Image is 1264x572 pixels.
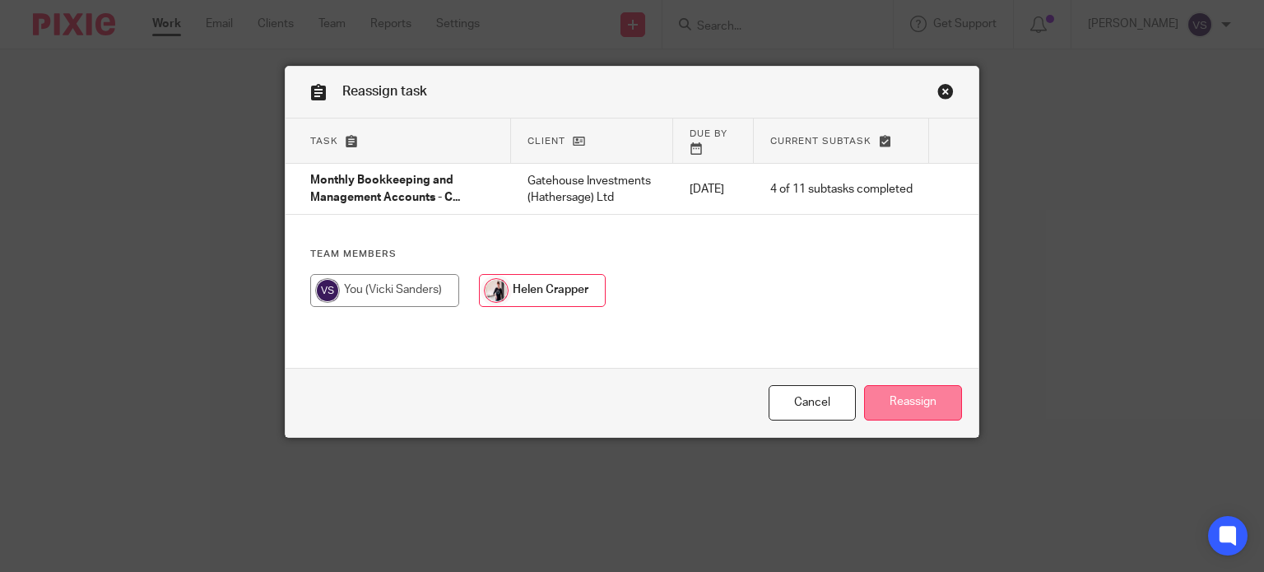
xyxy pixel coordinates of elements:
[864,385,962,421] input: Reassign
[310,248,955,261] h4: Team members
[690,181,737,198] p: [DATE]
[754,164,929,215] td: 4 of 11 subtasks completed
[310,175,460,204] span: Monthly Bookkeeping and Management Accounts - C...
[527,137,565,146] span: Client
[310,137,338,146] span: Task
[770,137,871,146] span: Current subtask
[342,85,427,98] span: Reassign task
[527,173,657,207] p: Gatehouse Investments (Hathersage) Ltd
[690,129,727,138] span: Due by
[937,83,954,105] a: Close this dialog window
[769,385,856,421] a: Close this dialog window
